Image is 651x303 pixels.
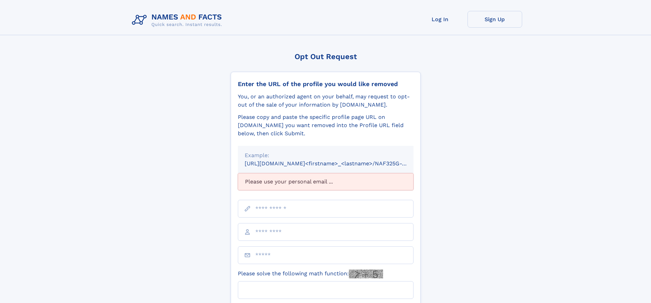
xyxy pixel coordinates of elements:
div: Enter the URL of the profile you would like removed [238,80,413,88]
a: Log In [413,11,467,28]
label: Please solve the following math function: [238,270,383,278]
div: Opt Out Request [231,52,421,61]
a: Sign Up [467,11,522,28]
div: Example: [245,151,407,160]
small: [URL][DOMAIN_NAME]<firstname>_<lastname>/NAF325G-xxxxxxxx [245,160,426,167]
div: You, or an authorized agent on your behalf, may request to opt-out of the sale of your informatio... [238,93,413,109]
div: Please copy and paste the specific profile page URL on [DOMAIN_NAME] you want removed into the Pr... [238,113,413,138]
div: Please use your personal email ... [238,173,413,190]
img: Logo Names and Facts [129,11,228,29]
